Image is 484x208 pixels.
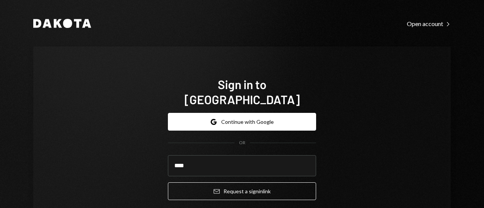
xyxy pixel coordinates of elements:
button: Continue with Google [168,113,316,131]
h1: Sign in to [GEOGRAPHIC_DATA] [168,77,316,107]
div: Open account [407,20,451,28]
div: OR [239,140,245,146]
button: Request a signinlink [168,182,316,200]
a: Open account [407,19,451,28]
